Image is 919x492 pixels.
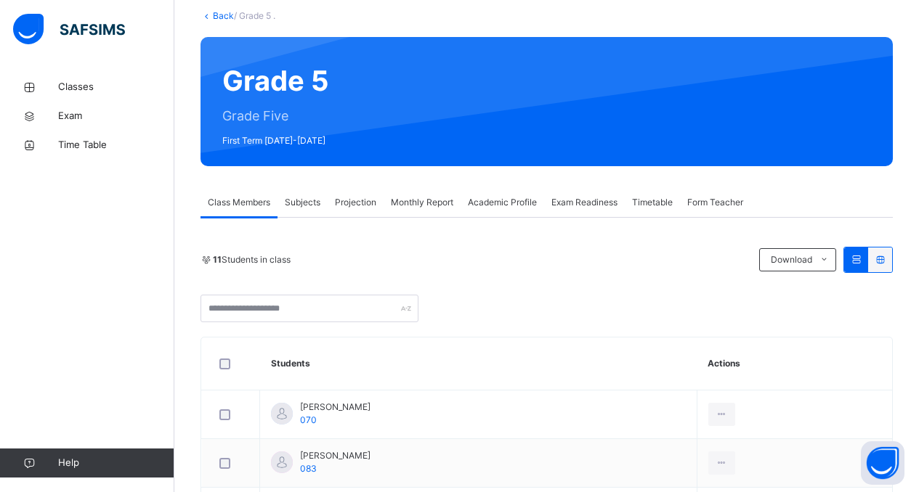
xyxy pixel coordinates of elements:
span: [PERSON_NAME] [300,449,371,462]
a: Back [213,10,234,21]
img: safsims [13,14,125,44]
span: Download [771,253,812,266]
span: 070 [300,414,317,425]
span: Students in class [213,253,291,266]
span: Exam Readiness [551,196,618,209]
span: Time Table [58,138,174,152]
span: / Grade 5 . [234,10,275,21]
b: 11 [213,254,222,265]
span: Class Members [208,196,270,209]
span: [PERSON_NAME] [300,401,371,414]
span: Exam [58,109,174,123]
th: Students [260,337,697,390]
span: 083 [300,463,317,474]
span: Subjects [285,196,320,209]
span: Timetable [632,196,673,209]
span: Projection [335,196,376,209]
span: Form Teacher [687,196,743,209]
span: Classes [58,80,174,94]
span: Monthly Report [391,196,453,209]
th: Actions [697,337,892,390]
button: Open asap [861,441,904,485]
span: Academic Profile [468,196,537,209]
span: Help [58,456,174,470]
